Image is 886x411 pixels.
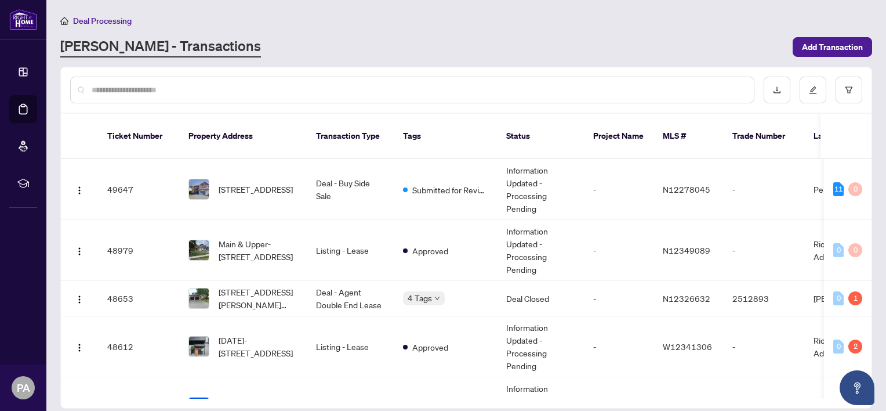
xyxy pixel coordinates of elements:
a: [PERSON_NAME] - Transactions [60,37,261,57]
td: - [723,220,804,281]
span: W12341306 [663,341,712,352]
td: Deal - Buy Side Sale [307,159,394,220]
span: Approved [412,244,448,257]
td: 48979 [98,220,179,281]
td: - [723,316,804,377]
span: Main & Upper-[STREET_ADDRESS] [219,237,297,263]
span: N12326632 [663,293,710,304]
span: Approved [412,341,448,354]
td: Deal Closed [497,281,584,316]
span: home [60,17,68,25]
td: Information Updated - Processing Pending [497,159,584,220]
div: 11 [833,182,844,196]
td: Information Updated - Processing Pending [497,220,584,281]
span: Add Transaction [802,38,863,56]
div: 0 [833,291,844,305]
span: [STREET_ADDRESS][PERSON_NAME][PERSON_NAME] [219,286,297,311]
th: MLS # [653,114,723,159]
img: thumbnail-img [189,337,209,356]
td: - [584,281,653,316]
th: Project Name [584,114,653,159]
button: Logo [70,180,89,199]
div: 0 [833,243,844,257]
img: Logo [75,247,84,256]
td: - [584,316,653,377]
button: filter [836,77,862,103]
img: Logo [75,186,84,195]
button: Open asap [840,370,874,405]
span: 4 Tags [408,291,432,305]
td: 48653 [98,281,179,316]
td: 49647 [98,159,179,220]
img: thumbnail-img [189,240,209,260]
img: logo [9,9,37,30]
div: 0 [848,243,862,257]
button: Logo [70,241,89,259]
span: [DATE]-[STREET_ADDRESS] [219,334,297,359]
div: 0 [833,340,844,354]
td: Listing - Lease [307,220,394,281]
td: - [584,159,653,220]
td: - [584,220,653,281]
td: Listing - Lease [307,316,394,377]
span: down [434,295,440,301]
th: Ticket Number [98,114,179,159]
th: Trade Number [723,114,804,159]
span: [STREET_ADDRESS] [219,183,293,196]
span: Deal Processing [73,16,132,26]
img: Logo [75,295,84,304]
th: Transaction Type [307,114,394,159]
th: Status [497,114,584,159]
img: thumbnail-img [189,289,209,308]
span: filter [845,86,853,94]
th: Tags [394,114,497,159]
td: Information Updated - Processing Pending [497,316,584,377]
img: thumbnail-img [189,179,209,199]
span: N12278045 [663,184,710,194]
td: 2512893 [723,281,804,316]
span: edit [809,86,817,94]
button: Logo [70,289,89,308]
button: edit [800,77,826,103]
td: Deal - Agent Double End Lease [307,281,394,316]
th: Property Address [179,114,307,159]
div: 0 [848,182,862,196]
span: download [773,86,781,94]
span: N12349089 [663,245,710,255]
button: Add Transaction [793,37,872,57]
div: 2 [848,340,862,354]
button: Logo [70,337,89,356]
span: PA [17,380,30,396]
td: - [723,159,804,220]
img: Logo [75,343,84,352]
td: 48612 [98,316,179,377]
div: 1 [848,291,862,305]
span: Submitted for Review [412,183,488,196]
button: download [764,77,790,103]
